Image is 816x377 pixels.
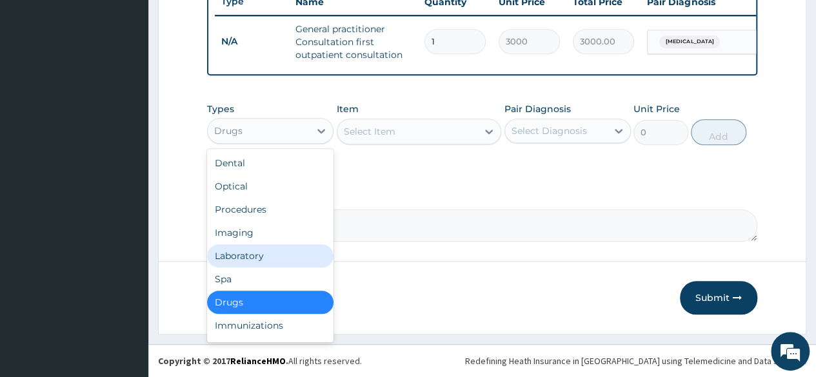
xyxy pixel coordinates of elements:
[75,109,178,239] span: We're online!
[465,354,806,367] div: Redefining Heath Insurance in [GEOGRAPHIC_DATA] using Telemedicine and Data Science!
[344,125,395,138] div: Select Item
[337,102,359,115] label: Item
[504,102,571,115] label: Pair Diagnosis
[230,355,286,367] a: RelianceHMO
[512,124,587,137] div: Select Diagnosis
[207,191,757,202] label: Comment
[6,245,246,290] textarea: Type your message and hit 'Enter'
[158,355,288,367] strong: Copyright © 2017 .
[680,281,757,314] button: Submit
[207,337,333,360] div: Others
[289,16,418,68] td: General practitioner Consultation first outpatient consultation
[207,267,333,291] div: Spa
[207,104,234,115] label: Types
[207,175,333,198] div: Optical
[148,344,816,377] footer: All rights reserved.
[691,119,746,145] button: Add
[214,124,243,137] div: Drugs
[207,291,333,314] div: Drugs
[67,72,217,89] div: Chat with us now
[207,151,333,175] div: Dental
[633,102,680,115] label: Unit Price
[207,198,333,221] div: Procedures
[207,221,333,244] div: Imaging
[207,314,333,337] div: Immunizations
[659,35,720,48] span: [MEDICAL_DATA]
[207,244,333,267] div: Laboratory
[215,30,289,53] td: N/A
[212,6,243,37] div: Minimize live chat window
[24,64,52,97] img: d_794563401_company_1708531726252_794563401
